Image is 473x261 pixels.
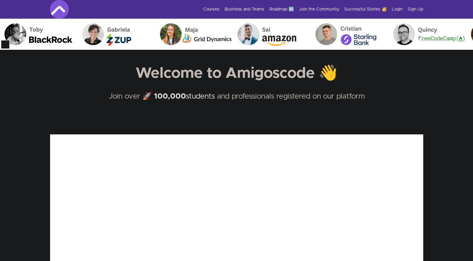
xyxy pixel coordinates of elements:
img: Maja [155,19,233,50]
h4: Join over 🚀 and professionals registered on our platform [50,91,423,113]
img: Sai [233,19,311,50]
a: Successful Stories 🥳 [344,6,387,12]
strong: 100,000 [154,93,186,100]
a: Join the Community [299,6,339,12]
img: Cristian [311,19,388,50]
a: Roadmap 🆕 [269,6,294,12]
img: Quincy [388,19,466,50]
a: Business and Teams [225,6,264,12]
a: Sign Up [408,6,423,12]
strong: Welcome to Amigoscode 👋 [136,66,337,81]
a: 100,000students [154,93,215,100]
a: Courses [203,6,220,12]
img: Gabriela [77,19,155,50]
a: Login [392,6,403,12]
